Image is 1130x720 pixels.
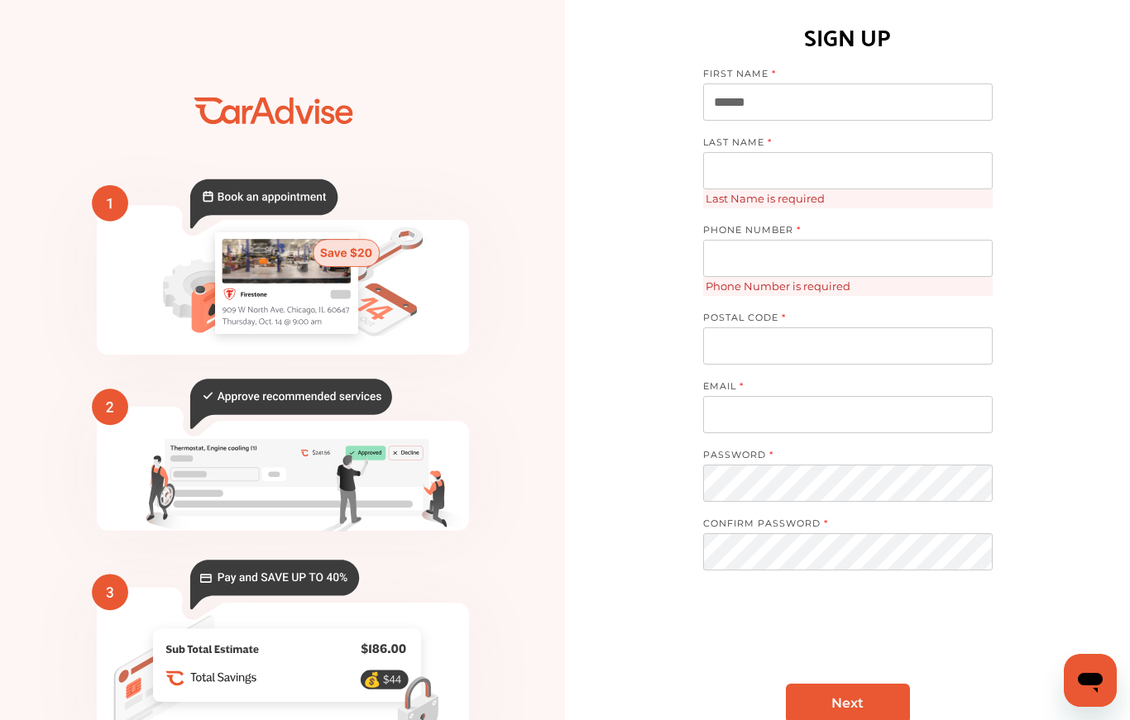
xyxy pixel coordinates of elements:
label: PASSWORD [703,449,976,465]
span: Last Name is required [703,189,993,208]
label: CONFIRM PASSWORD [703,517,976,533]
iframe: reCAPTCHA [722,607,974,671]
label: EMAIL [703,380,976,396]
iframe: Button to launch messaging window [1064,654,1117,707]
label: PHONE NUMBER [703,224,976,240]
span: Next [831,695,864,711]
label: FIRST NAME [703,68,976,83]
span: Phone Number is required [703,277,993,296]
h1: SIGN UP [804,16,891,55]
label: LAST NAME [703,136,976,152]
text: 💰 [362,670,381,688]
label: POSTAL CODE [703,312,976,327]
